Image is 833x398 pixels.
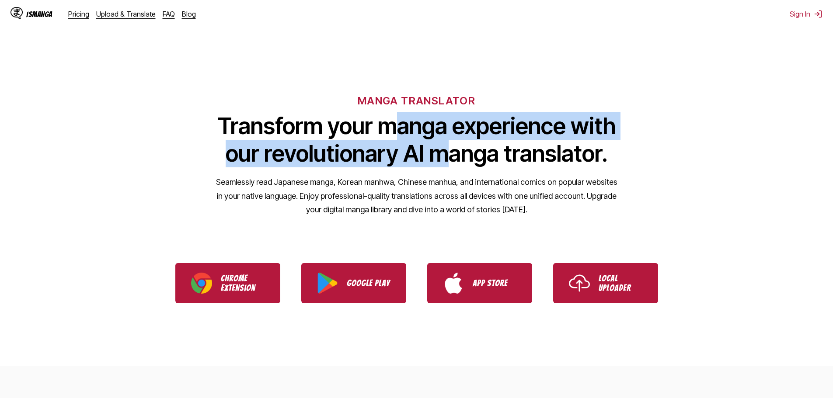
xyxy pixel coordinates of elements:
[216,112,618,167] h1: Transform your manga experience with our revolutionary AI manga translator.
[599,273,642,293] p: Local Uploader
[358,94,475,107] h6: MANGA TRANSLATOR
[553,263,658,303] a: Use IsManga Local Uploader
[317,273,338,294] img: Google Play logo
[443,273,464,294] img: App Store logo
[175,263,280,303] a: Download IsManga Chrome Extension
[68,10,89,18] a: Pricing
[347,278,390,288] p: Google Play
[26,10,52,18] div: IsManga
[10,7,68,21] a: IsManga LogoIsManga
[182,10,196,18] a: Blog
[96,10,156,18] a: Upload & Translate
[814,10,823,18] img: Sign out
[301,263,406,303] a: Download IsManga from Google Play
[569,273,590,294] img: Upload icon
[221,273,265,293] p: Chrome Extension
[216,175,618,217] p: Seamlessly read Japanese manga, Korean manhwa, Chinese manhua, and international comics on popula...
[10,7,23,19] img: IsManga Logo
[790,10,823,18] button: Sign In
[427,263,532,303] a: Download IsManga from App Store
[163,10,175,18] a: FAQ
[473,278,516,288] p: App Store
[191,273,212,294] img: Chrome logo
